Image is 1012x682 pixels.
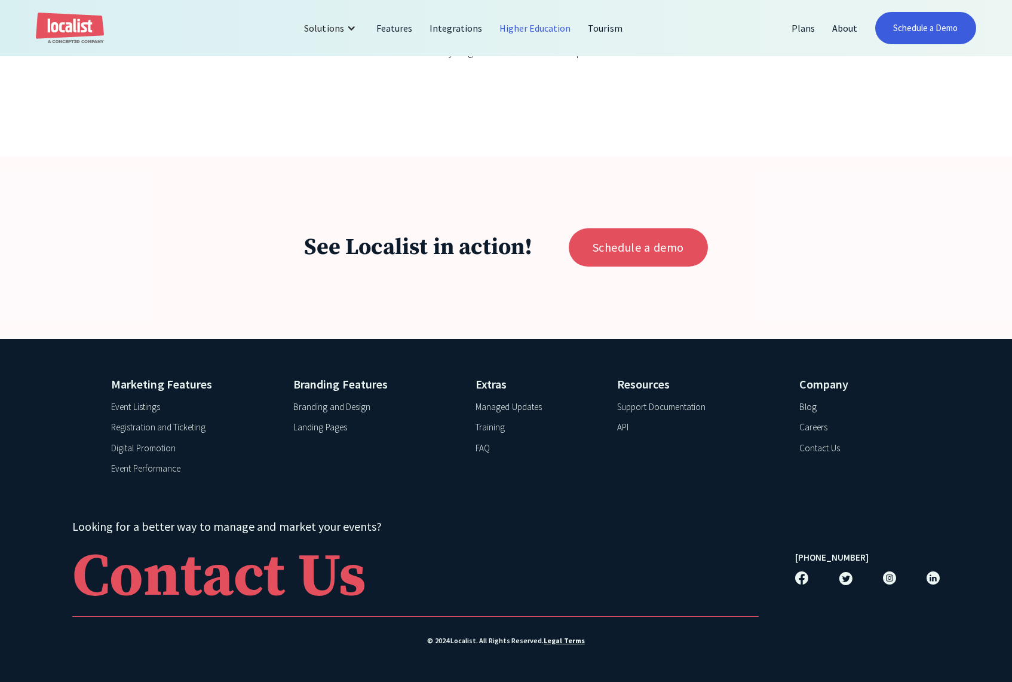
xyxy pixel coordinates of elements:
div: Solutions [304,21,344,35]
a: Contact Us [72,542,759,617]
h4: Marketing Features [111,375,273,393]
h4: Resources [617,375,779,393]
a: FAQ [476,442,490,455]
a: home [36,13,104,44]
a: Support Documentation [617,400,706,414]
a: Schedule a demo [569,228,708,267]
a: Managed Updates [476,400,541,414]
h4: Looking for a better way to manage and market your events? [72,518,759,536]
a: Integrations [421,14,491,42]
a: API [617,421,628,435]
a: Event Performance [111,462,180,476]
a: Landing Pages [293,421,346,435]
div: © 2024 Localist. All Rights Reserved. [72,635,940,646]
a: Event Listings [111,400,160,414]
a: Blog [799,400,817,414]
h4: Company [799,375,900,393]
a: Higher Education [491,14,580,42]
h1: See Localist in action! [304,234,532,262]
h4: Extras [476,375,597,393]
a: Training [476,421,505,435]
a: Registration and Ticketing [111,421,206,435]
div: Solutions [295,14,367,42]
a: Branding and Design [293,400,370,414]
a: About [824,14,866,42]
a: Digital Promotion [111,442,176,455]
h4: Branding Features [293,375,455,393]
a: Features [368,14,421,42]
a: Legal Terms [544,635,584,646]
a: [PHONE_NUMBER] [795,551,869,565]
a: Schedule a Demo [875,12,976,44]
a: Plans [783,14,824,42]
a: Tourism [579,14,631,42]
a: Contact Us [799,442,839,455]
a: Careers [799,421,827,435]
div: Contact Us [72,548,366,607]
